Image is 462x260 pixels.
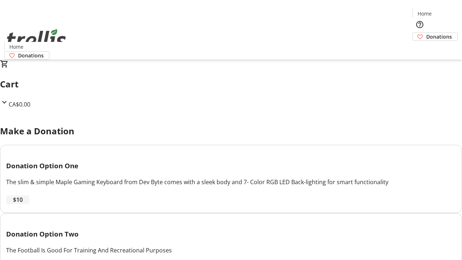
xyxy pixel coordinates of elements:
[426,33,452,40] span: Donations
[418,10,432,17] span: Home
[413,32,458,41] a: Donations
[13,195,23,204] span: $10
[6,161,456,171] h3: Donation Option One
[9,43,23,51] span: Home
[5,43,28,51] a: Home
[18,52,44,59] span: Donations
[4,51,49,60] a: Donations
[413,41,427,55] button: Cart
[413,10,436,17] a: Home
[6,246,456,255] div: The Football Is Good For Training And Recreational Purposes
[9,100,30,108] span: CA$0.00
[6,178,456,186] div: The slim & simple Maple Gaming Keyboard from Dev Byte comes with a sleek body and 7- Color RGB LE...
[6,195,29,204] button: $10
[6,229,456,239] h3: Donation Option Two
[413,17,427,32] button: Help
[4,21,69,57] img: Orient E2E Organization yz4uE5cYhF's Logo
